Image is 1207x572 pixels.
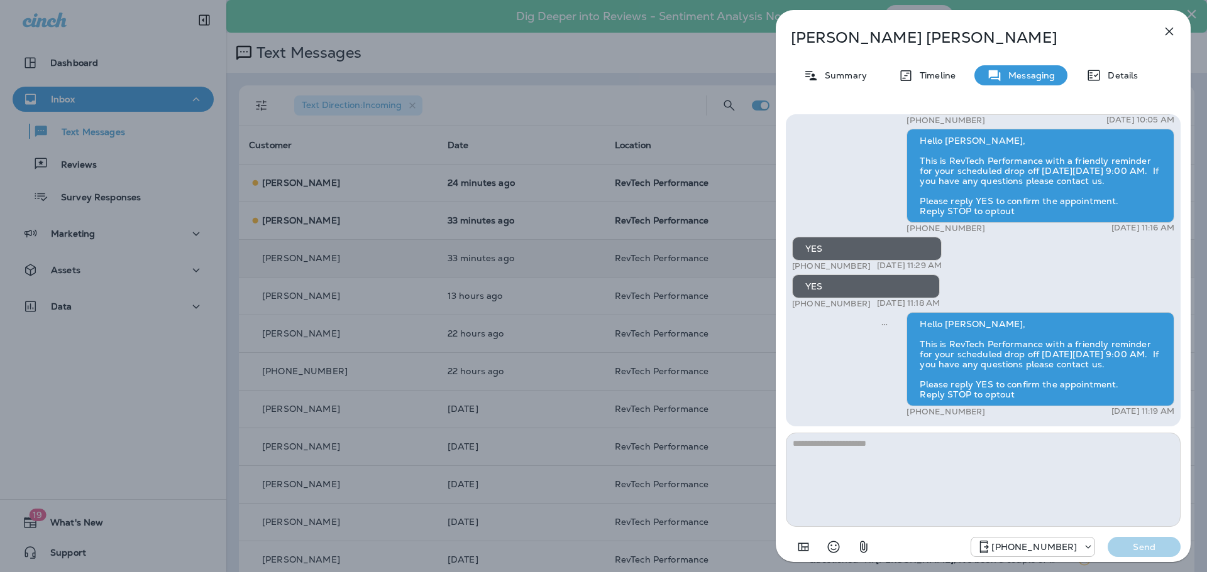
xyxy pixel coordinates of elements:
[1101,70,1138,80] p: Details
[791,534,816,559] button: Add in a premade template
[1111,223,1174,233] p: [DATE] 11:16 AM
[877,298,940,308] p: [DATE] 11:18 AM
[792,274,940,298] div: YES
[971,539,1094,554] div: +1 (571) 520-7309
[792,298,871,309] p: [PHONE_NUMBER]
[907,115,985,126] p: [PHONE_NUMBER]
[907,223,985,234] p: [PHONE_NUMBER]
[907,312,1174,406] div: Hello [PERSON_NAME], This is RevTech Performance with a friendly reminder for your scheduled drop...
[991,542,1077,552] p: [PHONE_NUMBER]
[1002,70,1055,80] p: Messaging
[821,534,846,559] button: Select an emoji
[1106,115,1174,125] p: [DATE] 10:05 AM
[907,406,985,417] p: [PHONE_NUMBER]
[818,70,867,80] p: Summary
[877,261,942,271] p: [DATE] 11:29 AM
[792,261,871,271] p: [PHONE_NUMBER]
[1111,406,1174,416] p: [DATE] 11:19 AM
[881,318,888,329] span: Sent
[791,29,1134,46] p: [PERSON_NAME] [PERSON_NAME]
[907,129,1174,223] div: Hello [PERSON_NAME], This is RevTech Performance with a friendly reminder for your scheduled drop...
[913,70,956,80] p: Timeline
[792,237,942,261] div: YES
